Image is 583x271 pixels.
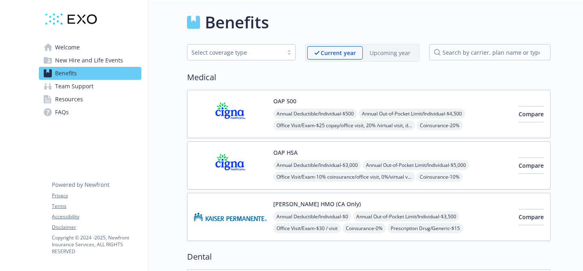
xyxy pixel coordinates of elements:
[387,223,463,233] span: Prescription Drug/Generic - $15
[55,93,83,106] span: Resources
[55,80,94,93] span: Team Support
[273,211,351,222] span: Annual Deductible/Individual - $0
[194,200,267,234] img: Kaiser Permanente Insurance Company carrier logo
[273,223,341,233] span: Office Visit/Exam - $30 / visit
[52,192,141,199] a: Privacy
[39,41,141,54] a: Welcome
[194,97,267,131] img: CIGNA carrier logo
[273,172,415,182] span: Office Visit/Exam - 10% coinsurance/office visit, 0%/virtual visit
[519,110,544,118] span: Compare
[39,54,141,67] a: New Hire and Life Events
[343,223,386,233] span: Coinsurance - 0%
[370,49,411,57] p: Upcoming year
[191,48,279,57] div: Select coverage type
[39,93,141,106] a: Resources
[39,67,141,80] a: Benefits
[273,148,298,157] button: OAP HSA
[429,44,551,60] input: search by carrier, plan name or type
[519,162,544,169] span: Compare
[519,158,544,174] button: Compare
[187,251,551,263] h2: Dental
[273,200,361,208] button: [PERSON_NAME] HMO (CA Only)
[55,67,77,80] span: Benefits
[273,97,296,105] button: OAP 500
[52,224,141,231] a: Disclaimer
[519,209,544,225] button: Compare
[363,160,469,170] span: Annual Out-of-Pocket Limit/Individual - $5,000
[52,213,141,220] a: Accessibility
[273,109,357,119] span: Annual Deductible/Individual - $500
[39,106,141,119] a: FAQs
[55,106,69,119] span: FAQs
[359,109,465,119] span: Annual Out-of-Pocket Limit/Individual - $4,500
[55,41,80,54] span: Welcome
[353,211,460,222] span: Annual Out-of-Pocket Limit/Individual - $3,500
[205,10,269,34] h1: Benefits
[519,106,544,122] button: Compare
[52,234,141,255] p: Copyright © 2024 - 2025 , Newfront Insurance Services, ALL RIGHTS RESERVED
[39,80,141,93] a: Team Support
[273,120,415,130] span: Office Visit/Exam - $25 copay/office visit, 20% /virtual visit, deductible does not apply
[519,213,544,221] span: Compare
[273,160,361,170] span: Annual Deductible/Individual - $3,000
[55,54,123,67] span: New Hire and Life Events
[52,203,141,210] a: Terms
[417,120,463,130] span: Coinsurance - 20%
[321,49,356,57] p: Current year
[194,148,267,183] img: CIGNA carrier logo
[417,172,463,182] span: Coinsurance - 10%
[187,71,551,83] h2: Medical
